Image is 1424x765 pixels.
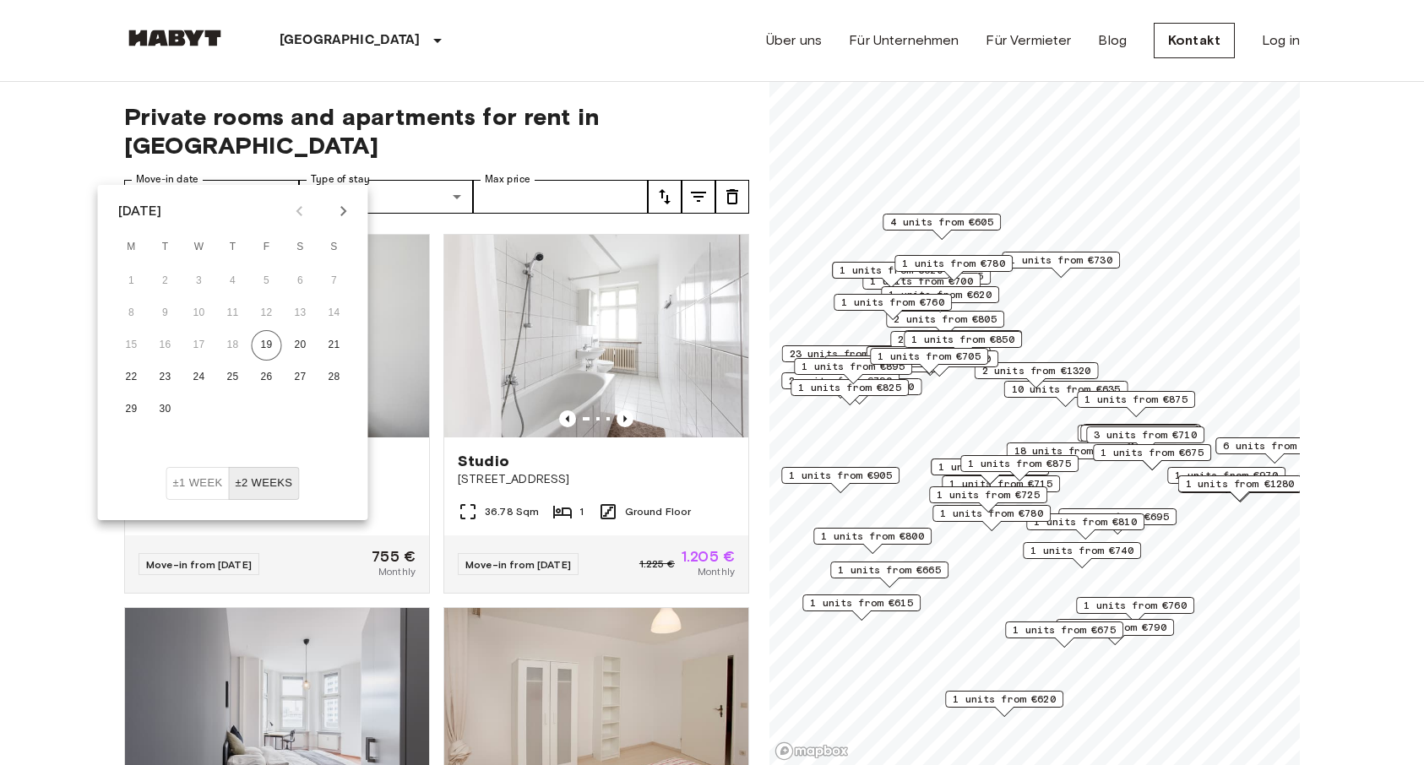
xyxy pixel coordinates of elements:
[280,30,421,51] p: [GEOGRAPHIC_DATA]
[444,235,748,437] img: Marketing picture of unit DE-01-030-001-01H
[124,102,749,160] span: Private rooms and apartments for rent in [GEOGRAPHIC_DATA]
[458,471,735,488] span: [STREET_ADDRESS]
[968,456,1071,471] span: 1 units from €875
[945,691,1063,717] div: Map marker
[166,467,300,500] div: Move In Flexibility
[1084,392,1188,407] span: 1 units from €875
[1088,426,1191,441] span: 1 units from €710
[1012,382,1121,397] span: 10 units from €635
[832,262,950,288] div: Map marker
[1078,425,1202,451] div: Map marker
[311,172,370,187] label: Type of stay
[886,311,1004,337] div: Map marker
[1086,426,1204,453] div: Map marker
[802,594,921,621] div: Map marker
[813,528,932,554] div: Map marker
[821,529,924,544] span: 1 units from €800
[319,362,350,393] button: 28
[1084,598,1187,613] span: 1 units from €760
[1076,597,1194,623] div: Map marker
[894,255,1013,281] div: Map marker
[949,476,1052,491] span: 1 units from €715
[953,692,1056,707] span: 1 units from €620
[319,231,350,264] span: Sunday
[458,451,509,471] span: Studio
[1098,30,1127,51] a: Blog
[252,231,282,264] span: Friday
[932,505,1051,531] div: Map marker
[781,372,900,399] div: Map marker
[911,332,1014,347] span: 1 units from €850
[1178,475,1302,502] div: Map marker
[625,504,692,519] span: Ground Floor
[617,410,633,427] button: Previous image
[841,295,944,310] span: 1 units from €760
[150,231,181,264] span: Tuesday
[840,263,943,278] span: 1 units from €620
[218,231,248,264] span: Thursday
[1167,467,1285,493] div: Map marker
[1101,445,1204,460] span: 1 units from €675
[648,180,682,214] button: tune
[1186,476,1295,491] span: 1 units from €1280
[1215,437,1334,464] div: Map marker
[938,459,1041,475] span: 1 units from €835
[766,30,822,51] a: Über uns
[715,180,749,214] button: tune
[319,330,350,361] button: 21
[1013,622,1116,637] span: 1 units from €675
[904,330,1022,356] div: Map marker
[252,330,282,361] button: 19
[485,504,539,519] span: 36.78 Sqm
[937,487,1040,502] span: 1 units from €725
[118,201,162,221] div: [DATE]
[698,564,735,579] span: Monthly
[802,359,905,374] span: 1 units from €895
[791,379,909,405] div: Map marker
[929,486,1047,513] div: Map marker
[775,741,849,761] a: Mapbox logo
[285,231,316,264] span: Saturday
[902,256,1005,271] span: 1 units from €780
[940,506,1043,521] span: 1 units from €780
[781,467,900,493] div: Map marker
[890,214,993,230] span: 4 units from €605
[798,378,922,404] div: Map marker
[890,331,1008,357] div: Map marker
[789,373,892,388] span: 2 units from €790
[898,332,1001,347] span: 2 units from €655
[117,231,147,264] span: Monday
[1056,619,1174,645] div: Map marker
[904,331,1022,357] div: Map marker
[329,197,358,225] button: Next month
[960,455,1079,481] div: Map marker
[218,362,248,393] button: 25
[982,363,1091,378] span: 2 units from €1320
[579,504,584,519] span: 1
[1082,424,1200,450] div: Map marker
[832,356,935,372] span: 4 units from €665
[931,458,1049,485] div: Map marker
[878,349,981,364] span: 1 units from €705
[285,362,316,393] button: 27
[830,562,948,588] div: Map marker
[166,467,230,500] button: ±1 week
[136,172,198,187] label: Move-in date
[986,30,1071,51] a: Für Vermieter
[1094,427,1197,442] span: 3 units from €710
[1154,23,1235,58] a: Kontakt
[1262,30,1300,51] a: Log in
[150,394,181,425] button: 30
[1066,509,1169,524] span: 1 units from €695
[834,294,952,320] div: Map marker
[789,468,892,483] span: 1 units from €905
[810,595,913,610] span: 1 units from €615
[798,380,901,395] span: 1 units from €825
[806,379,915,394] span: 1 units from €1200
[117,394,147,425] button: 29
[1034,514,1137,529] span: 1 units from €810
[1175,468,1278,483] span: 1 units from €970
[870,348,988,374] div: Map marker
[443,234,749,594] a: Marketing picture of unit DE-01-030-001-01HPrevious imagePrevious imageStudio[STREET_ADDRESS]36.7...
[117,362,147,393] button: 22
